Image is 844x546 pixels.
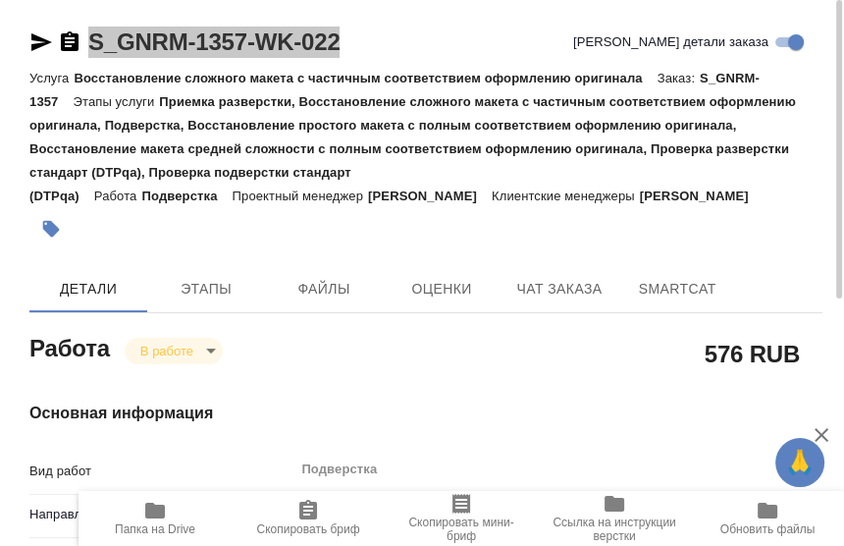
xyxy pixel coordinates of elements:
[705,337,800,370] h2: 576 RUB
[29,207,73,250] button: Добавить тэг
[256,522,359,536] span: Скопировать бриф
[232,491,385,546] button: Скопировать бриф
[396,516,526,543] span: Скопировать мини-бриф
[94,189,142,203] p: Работа
[141,189,232,203] p: Подверстка
[125,338,223,364] div: В работе
[691,491,844,546] button: Обновить файлы
[88,28,340,55] a: S_GNRM-1357-WK-022
[640,189,764,203] p: [PERSON_NAME]
[29,462,293,481] p: Вид работ
[775,438,824,487] button: 🙏
[538,491,691,546] button: Ссылка на инструкции верстки
[492,189,640,203] p: Клиентские менеджеры
[29,71,74,85] p: Услуга
[79,491,232,546] button: Папка на Drive
[134,343,199,359] button: В работе
[29,402,822,425] h4: Основная информация
[233,189,368,203] p: Проектный менеджер
[550,516,679,543] span: Ссылка на инструкции верстки
[630,277,724,301] span: SmartCat
[41,277,135,301] span: Детали
[385,491,538,546] button: Скопировать мини-бриф
[29,94,796,203] p: Приемка разверстки, Восстановление сложного макета с частичным соответствием оформлению оригинала...
[29,505,293,524] p: Направление перевода
[29,30,53,54] button: Скопировать ссылку для ЯМессенджера
[159,277,253,301] span: Этапы
[368,189,492,203] p: [PERSON_NAME]
[512,277,607,301] span: Чат заказа
[720,522,816,536] span: Обновить файлы
[29,329,110,364] h2: Работа
[573,32,768,52] span: [PERSON_NAME] детали заказа
[58,30,81,54] button: Скопировать ссылку
[395,277,489,301] span: Оценки
[74,71,657,85] p: Восстановление сложного макета с частичным соответствием оформлению оригинала
[783,442,817,483] span: 🙏
[277,277,371,301] span: Файлы
[658,71,700,85] p: Заказ:
[115,522,195,536] span: Папка на Drive
[73,94,159,109] p: Этапы услуги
